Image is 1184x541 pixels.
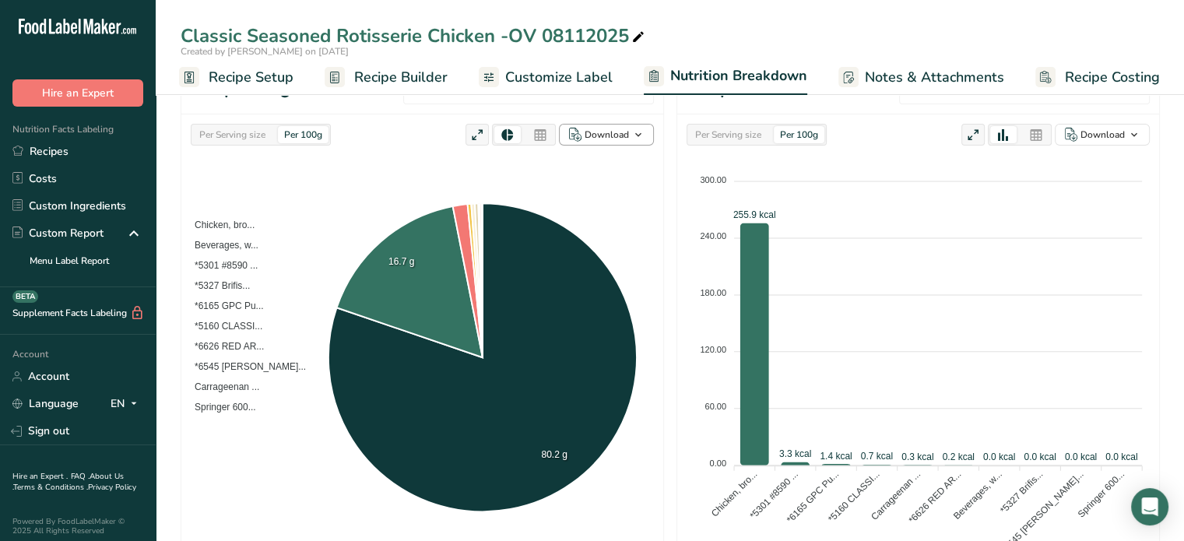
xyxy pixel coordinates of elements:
a: FAQ . [71,471,90,482]
tspan: 0.00 [710,458,726,468]
div: Classic Seasoned Rotisserie Chicken -OV 08112025 [181,22,648,50]
button: Download [559,124,654,146]
span: Springer 600... [183,402,256,413]
span: Recipe Builder [354,67,448,88]
a: Terms & Conditions . [13,482,88,493]
div: Custom Report [12,225,104,241]
tspan: Springer 600... [1075,469,1126,520]
div: Per 100g [278,126,328,143]
a: Recipe Costing [1035,60,1160,95]
span: Created by [PERSON_NAME] on [DATE] [181,45,349,58]
a: Privacy Policy [88,482,136,493]
span: *6165 GPC Pu... [183,300,264,311]
span: *5160 CLASSI... [183,321,262,332]
tspan: Beverages, w... [951,469,1004,522]
span: Beverages, w... [183,240,258,251]
div: Open Intercom Messenger [1131,488,1168,525]
span: *5301 #8590 ... [183,260,258,271]
div: BETA [12,290,38,303]
span: *6545 [PERSON_NAME]... [183,361,306,372]
tspan: 60.00 [704,402,726,411]
span: Recipe Costing [1065,67,1160,88]
a: Language [12,390,79,417]
span: Customize Label [505,67,613,88]
div: Per Serving size [193,126,272,143]
div: Per Serving size [689,126,768,143]
span: *6626 RED AR... [183,341,264,352]
button: Hire an Expert [12,79,143,107]
span: Chicken, bro... [183,220,255,230]
div: Powered By FoodLabelMaker © 2025 All Rights Reserved [12,517,143,536]
tspan: 180.00 [700,288,726,297]
tspan: Chicken, bro... [709,469,760,519]
tspan: 120.00 [700,345,726,354]
a: Recipe Setup [179,60,293,95]
div: Download [585,128,629,142]
a: Nutrition Breakdown [644,58,807,96]
div: Download [1080,128,1125,142]
tspan: 300.00 [700,175,726,184]
tspan: *5301 #8590 ... [747,469,799,521]
span: *5327 Brifis... [183,280,250,291]
tspan: *5160 CLASSI... [826,469,882,525]
tspan: 240.00 [700,231,726,241]
tspan: *5327 Brifis... [998,469,1045,515]
span: Recipe Setup [209,67,293,88]
div: EN [111,395,143,413]
tspan: *6165 GPC Pu... [785,469,841,525]
a: Customize Label [479,60,613,95]
span: Nutrition Breakdown [670,65,807,86]
tspan: Carrageenan ... [869,469,922,522]
div: Per 100g [774,126,824,143]
a: About Us . [12,471,124,493]
button: Download [1055,124,1150,146]
a: Recipe Builder [325,60,448,95]
span: Carrageenan ... [183,381,259,392]
tspan: *6626 RED AR... [906,469,963,525]
a: Notes & Attachments [838,60,1004,95]
span: Notes & Attachments [865,67,1004,88]
a: Hire an Expert . [12,471,68,482]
